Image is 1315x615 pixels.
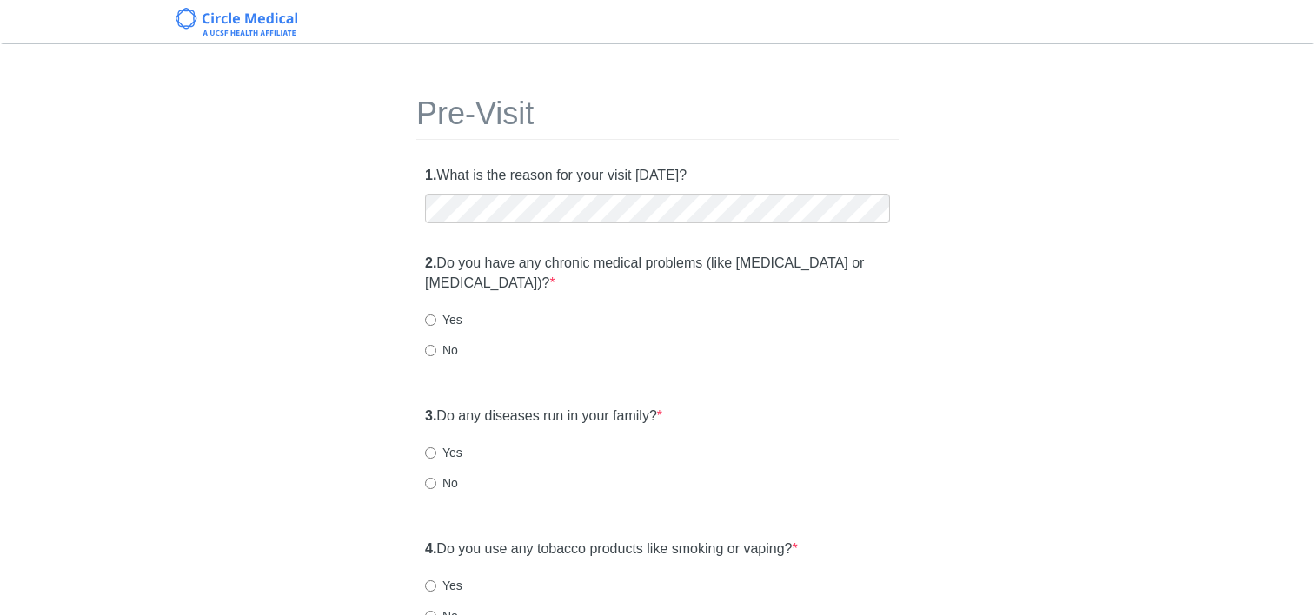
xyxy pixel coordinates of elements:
[425,341,458,359] label: No
[425,311,462,328] label: Yes
[176,8,298,36] img: Circle Medical Logo
[425,345,436,356] input: No
[425,444,462,461] label: Yes
[425,254,890,294] label: Do you have any chronic medical problems (like [MEDICAL_DATA] or [MEDICAL_DATA])?
[425,168,436,182] strong: 1.
[425,255,436,270] strong: 2.
[425,166,687,186] label: What is the reason for your visit [DATE]?
[425,474,458,492] label: No
[425,541,436,556] strong: 4.
[425,539,798,559] label: Do you use any tobacco products like smoking or vaping?
[425,314,436,326] input: Yes
[425,478,436,489] input: No
[425,447,436,459] input: Yes
[416,96,899,140] h1: Pre-Visit
[425,407,662,427] label: Do any diseases run in your family?
[425,580,436,592] input: Yes
[425,408,436,423] strong: 3.
[425,577,462,594] label: Yes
